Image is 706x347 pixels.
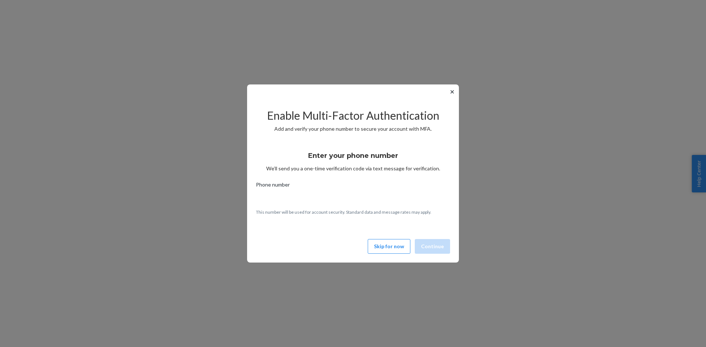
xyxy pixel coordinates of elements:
[256,125,450,133] p: Add and verify your phone number to secure your account with MFA.
[448,87,456,96] button: ✕
[256,145,450,172] div: We’ll send you a one-time verification code via text message for verification.
[415,239,450,254] button: Continue
[256,109,450,122] h2: Enable Multi-Factor Authentication
[256,209,450,215] p: This number will be used for account security. Standard data and message rates may apply.
[308,151,398,160] h3: Enter your phone number
[256,181,290,191] span: Phone number
[368,239,410,254] button: Skip for now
